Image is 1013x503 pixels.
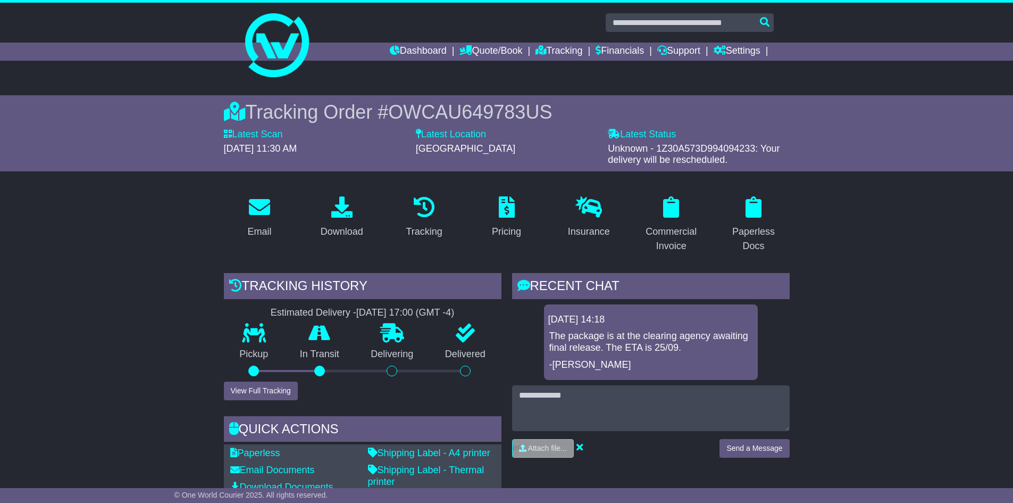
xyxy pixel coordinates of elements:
[459,43,522,61] a: Quote/Book
[230,482,333,492] a: Download Documents
[399,193,449,243] a: Tracking
[657,43,700,61] a: Support
[561,193,617,243] a: Insurance
[321,225,363,239] div: Download
[230,465,315,475] a: Email Documents
[714,43,760,61] a: Settings
[642,225,700,253] div: Commercial Invoice
[174,491,328,499] span: © One World Courier 2025. All rights reserved.
[224,349,284,360] p: Pickup
[596,43,644,61] a: Financials
[224,273,501,302] div: Tracking history
[492,225,521,239] div: Pricing
[608,129,676,141] label: Latest Status
[247,225,271,239] div: Email
[725,225,783,253] div: Paperless Docs
[388,101,552,123] span: OWCAU649783US
[549,359,752,371] p: -[PERSON_NAME]
[512,273,790,302] div: RECENT CHAT
[416,129,486,141] label: Latest Location
[568,225,610,239] div: Insurance
[224,101,790,123] div: Tracking Order #
[314,193,370,243] a: Download
[284,349,355,360] p: In Transit
[356,307,454,319] div: [DATE] 17:00 (GMT -4)
[535,43,582,61] a: Tracking
[549,331,752,353] p: The package is at the clearing agency awaiting final release. The ETA is 25/09.
[485,193,528,243] a: Pricing
[429,349,501,360] p: Delivered
[718,193,790,257] a: Paperless Docs
[719,439,789,458] button: Send a Message
[240,193,278,243] a: Email
[224,129,283,141] label: Latest Scan
[416,143,515,154] span: [GEOGRAPHIC_DATA]
[406,225,442,239] div: Tracking
[224,143,297,154] span: [DATE] 11:30 AM
[368,448,490,458] a: Shipping Label - A4 printer
[224,416,501,445] div: Quick Actions
[368,465,484,487] a: Shipping Label - Thermal printer
[230,448,280,458] a: Paperless
[224,307,501,319] div: Estimated Delivery -
[548,314,754,326] div: [DATE] 14:18
[390,43,447,61] a: Dashboard
[635,193,707,257] a: Commercial Invoice
[224,382,298,400] button: View Full Tracking
[355,349,430,360] p: Delivering
[608,143,780,166] span: Unknown - 1Z30A573D994094233: Your delivery will be rescheduled.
